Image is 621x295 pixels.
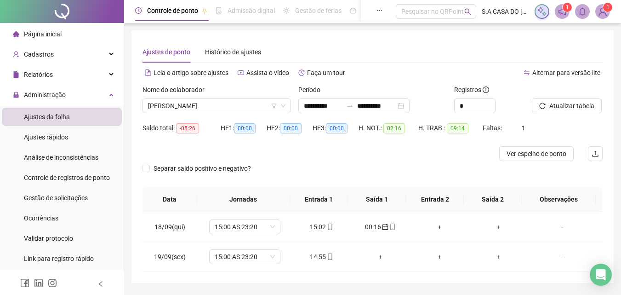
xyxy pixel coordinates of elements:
[154,69,228,76] span: Leia o artigo sobre ajustes
[359,252,403,262] div: +
[532,98,602,113] button: Atualizar tabela
[326,123,348,133] span: 00:00
[24,194,88,202] span: Gestão de solicitações
[298,85,326,95] label: Período
[13,92,19,98] span: lock
[271,103,277,109] span: filter
[148,99,285,113] span: VANESSA JOSEFINA GUTIERREZ QUIJADA
[290,187,348,212] th: Entrada 1
[300,222,344,232] div: 15:02
[215,220,275,234] span: 15:00 AS 23:20
[530,194,588,204] span: Observações
[524,69,530,76] span: swap
[221,123,267,133] div: HE 1:
[13,31,19,37] span: home
[499,146,574,161] button: Ver espelho de ponto
[267,123,313,133] div: HE 2:
[246,69,289,76] span: Assista o vídeo
[507,149,566,159] span: Ver espelho de ponto
[359,222,403,232] div: 00:16
[280,103,286,109] span: down
[142,123,221,133] div: Saldo total:
[326,224,333,230] span: mobile
[34,278,43,288] span: linkedin
[24,91,66,98] span: Administração
[476,252,520,262] div: +
[383,123,405,133] span: 02:16
[176,123,199,133] span: -05:26
[135,7,142,14] span: clock-circle
[464,8,471,15] span: search
[280,123,302,133] span: 00:00
[539,103,546,109] span: reload
[464,187,522,212] th: Saída 2
[603,3,612,12] sup: Atualize o seu contato no menu Meus Dados
[24,255,94,262] span: Link para registro rápido
[197,187,290,212] th: Jornadas
[326,254,333,260] span: mobile
[417,222,461,232] div: +
[202,8,207,14] span: pushpin
[532,69,600,76] span: Alternar para versão lite
[20,278,29,288] span: facebook
[300,252,344,262] div: 14:55
[558,7,566,16] span: notification
[228,7,275,14] span: Admissão digital
[522,124,525,132] span: 1
[24,214,58,222] span: Ocorrências
[348,187,406,212] th: Saída 1
[578,7,587,16] span: bell
[376,7,383,14] span: ellipsis
[142,48,190,56] span: Ajustes de ponto
[24,30,62,38] span: Página inicial
[606,4,610,11] span: 1
[483,87,489,93] span: info-circle
[234,123,256,133] span: 00:00
[154,223,185,231] span: 18/09(qui)
[142,187,197,212] th: Data
[307,69,345,76] span: Faça um tour
[381,224,388,230] span: calendar
[566,4,569,11] span: 1
[359,123,418,133] div: H. NOT.:
[24,174,110,181] span: Controle de registros de ponto
[24,113,70,121] span: Ajustes da folha
[454,85,489,95] span: Registros
[418,123,483,133] div: H. TRAB.:
[522,187,596,212] th: Observações
[596,5,610,18] img: 74198
[350,7,356,14] span: dashboard
[417,252,461,262] div: +
[563,3,572,12] sup: 1
[24,71,53,78] span: Relatórios
[147,7,198,14] span: Controle de ponto
[24,133,68,141] span: Ajustes rápidos
[447,123,468,133] span: 09:14
[145,69,151,76] span: file-text
[592,150,599,157] span: upload
[406,187,464,212] th: Entrada 2
[535,222,589,232] div: -
[476,222,520,232] div: +
[295,7,342,14] span: Gestão de férias
[216,7,222,14] span: file-done
[283,7,290,14] span: sun
[24,51,54,58] span: Cadastros
[549,101,594,111] span: Atualizar tabela
[150,163,255,174] span: Separar saldo positivo e negativo?
[590,264,612,286] div: Open Intercom Messenger
[482,6,529,17] span: S.A CASA DO [PERSON_NAME]
[537,6,547,17] img: sparkle-icon.fc2bf0ac1784a2077858766a79e2daf3.svg
[205,48,261,56] span: Histórico de ajustes
[13,71,19,78] span: file
[483,124,503,132] span: Faltas:
[238,69,244,76] span: youtube
[154,253,186,260] span: 19/09(sex)
[346,102,353,110] span: swap-right
[13,51,19,58] span: user-add
[535,252,589,262] div: -
[346,102,353,110] span: to
[388,224,396,230] span: mobile
[142,85,211,95] label: Nome do colaborador
[215,250,275,264] span: 15:00 AS 23:20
